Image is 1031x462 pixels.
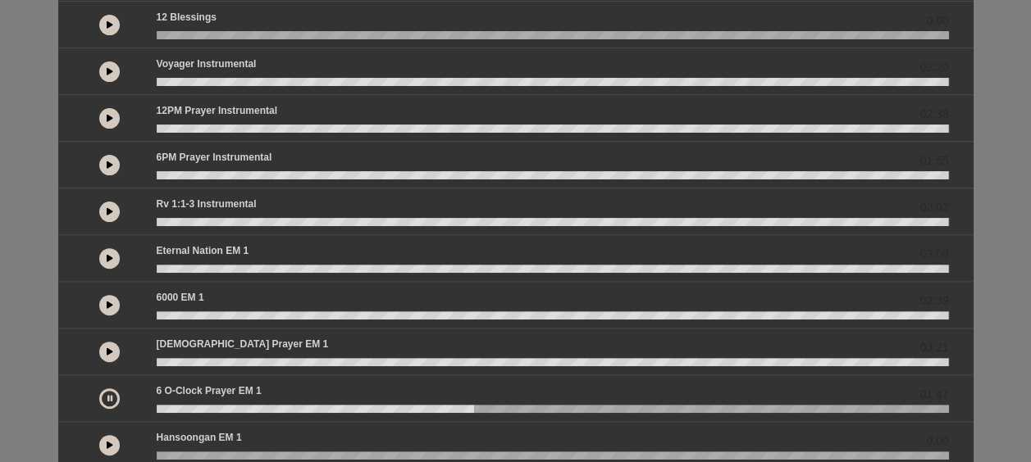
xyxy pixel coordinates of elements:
span: 01:55 [919,152,948,170]
span: 02:39 [919,292,948,310]
span: 0.00 [926,12,948,29]
span: 03:21 [919,339,948,356]
span: 03:08 [919,246,948,263]
span: 02:20 [919,59,948,76]
p: 12 Blessings [157,10,217,25]
span: 01:47 [919,386,948,403]
p: 12PM Prayer Instrumental [157,103,277,118]
p: Hansoongan EM 1 [157,430,242,445]
p: Eternal Nation EM 1 [157,243,249,258]
p: Voyager Instrumental [157,57,257,71]
p: 6 o-clock prayer EM 1 [157,383,262,398]
span: 02:38 [919,106,948,123]
p: Rv 1:1-3 Instrumental [157,197,257,211]
p: 6PM Prayer Instrumental [157,150,272,165]
span: 0.00 [926,433,948,450]
p: [DEMOGRAPHIC_DATA] prayer EM 1 [157,337,329,351]
p: 6000 EM 1 [157,290,204,305]
span: 02:02 [919,199,948,216]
